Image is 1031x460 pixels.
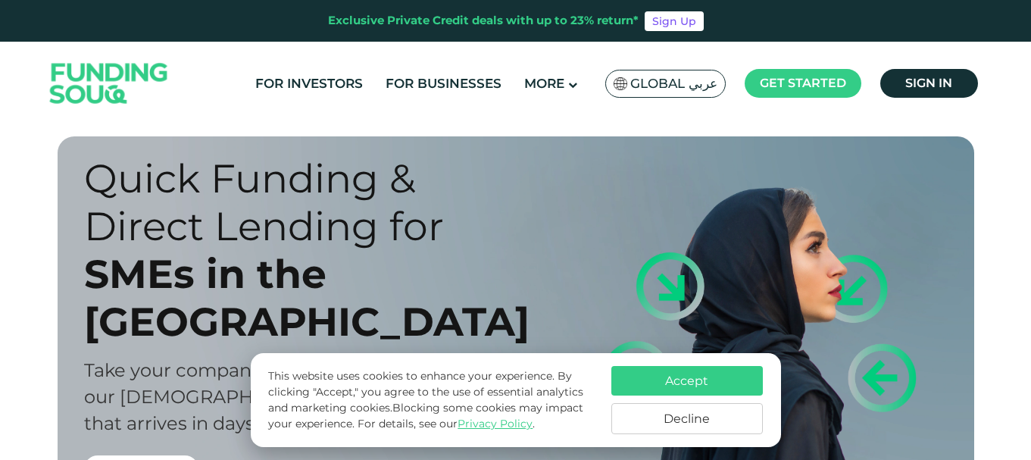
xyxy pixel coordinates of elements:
[35,45,183,122] img: Logo
[84,359,510,434] span: Take your company to the next level with our [DEMOGRAPHIC_DATA]-compliant finance that arrives in...
[252,71,367,96] a: For Investors
[84,250,542,346] div: SMEs in the [GEOGRAPHIC_DATA]
[382,71,505,96] a: For Businesses
[905,76,952,90] span: Sign in
[611,366,763,396] button: Accept
[524,76,564,91] span: More
[84,155,542,250] div: Quick Funding & Direct Lending for
[611,403,763,434] button: Decline
[458,417,533,430] a: Privacy Policy
[645,11,704,31] a: Sign Up
[880,69,978,98] a: Sign in
[614,77,627,90] img: SA Flag
[268,368,595,432] p: This website uses cookies to enhance your experience. By clicking "Accept," you agree to the use ...
[268,401,583,430] span: Blocking some cookies may impact your experience.
[328,12,639,30] div: Exclusive Private Credit deals with up to 23% return*
[630,75,717,92] span: Global عربي
[760,76,846,90] span: Get started
[358,417,535,430] span: For details, see our .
